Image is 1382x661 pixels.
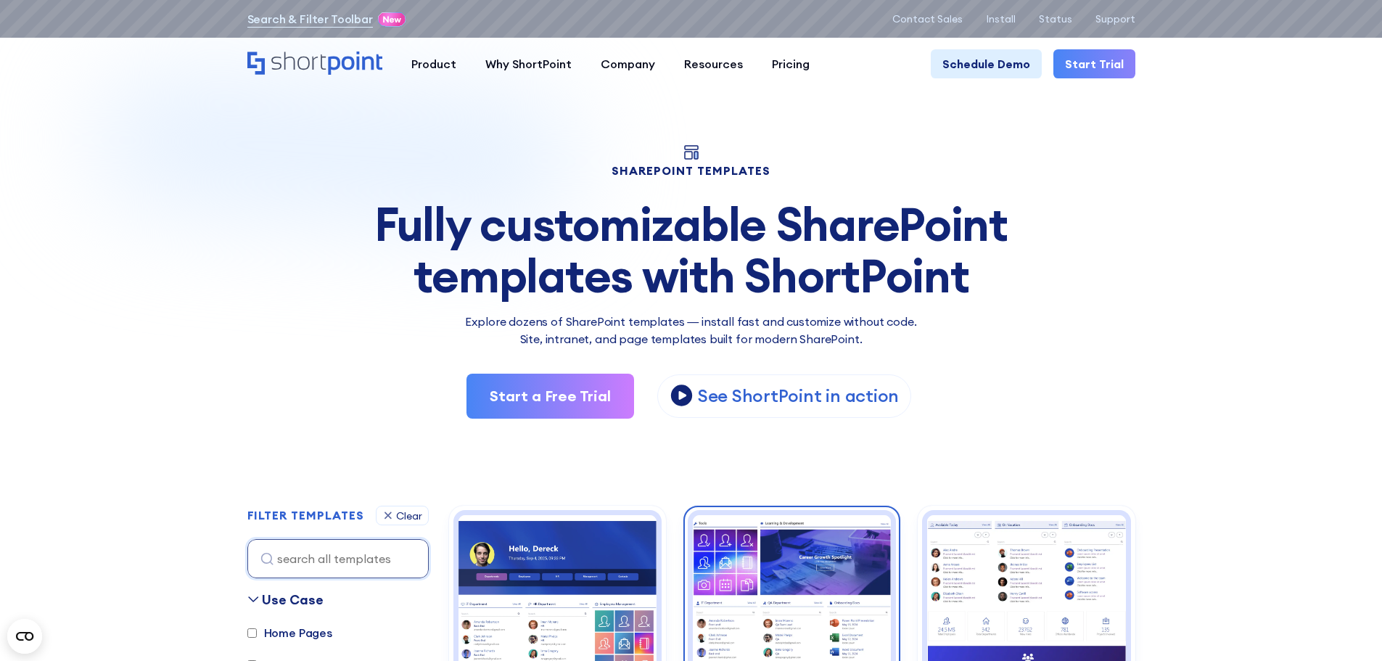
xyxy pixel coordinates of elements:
a: Contact Sales [892,13,963,25]
p: See ShortPoint in action [698,385,899,407]
p: Explore dozens of SharePoint templates — install fast and customize without code. Site, intranet,... [247,313,1135,348]
div: Pricing [772,55,810,73]
a: Home [247,52,382,76]
a: Product [397,49,471,78]
div: Resources [684,55,743,73]
a: Install [986,13,1016,25]
a: Why ShortPoint [471,49,586,78]
a: Search & Filter Toolbar [247,10,373,28]
div: Why ShortPoint [485,55,572,73]
h1: SHAREPOINT TEMPLATES [247,165,1135,176]
a: Start Trial [1053,49,1135,78]
div: Product [411,55,456,73]
div: Use Case [262,590,324,609]
a: open lightbox [657,374,911,418]
input: search all templates [247,539,429,578]
div: Company [601,55,655,73]
a: Start a Free Trial [466,374,634,419]
a: Schedule Demo [931,49,1042,78]
iframe: Chat Widget [1309,591,1382,661]
div: Clear [396,511,422,521]
a: Resources [670,49,757,78]
a: Support [1095,13,1135,25]
label: Home Pages [247,624,332,641]
a: Pricing [757,49,824,78]
input: Home Pages [247,628,257,638]
a: Status [1039,13,1072,25]
a: Company [586,49,670,78]
button: Open CMP widget [7,619,42,654]
div: Fully customizable SharePoint templates with ShortPoint [247,199,1135,301]
h2: FILTER TEMPLATES [247,509,364,522]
